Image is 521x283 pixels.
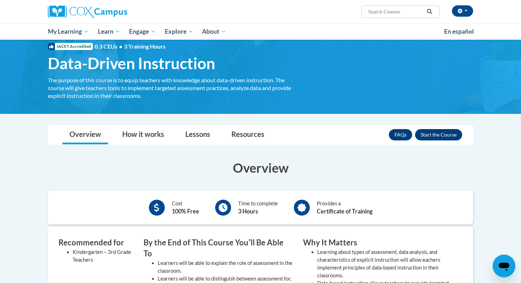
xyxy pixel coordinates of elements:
[317,248,452,279] li: Learning about types of assessment, data analysis, and characteristics of explicit instruction wi...
[368,7,424,16] input: Search Courses
[317,208,372,215] b: Certificate of Training
[238,208,258,215] b: 3 Hours
[172,208,199,215] b: 100% Free
[452,5,473,17] button: Account Settings
[48,54,215,73] span: Data-Driven Instruction
[160,23,198,40] a: Explore
[43,23,93,40] a: My Learning
[493,255,515,277] iframe: Button to launch messaging window
[129,27,156,36] span: Engage
[165,27,193,36] span: Explore
[158,259,292,275] li: Learners will be able to explain the role of assessment in the classroom.
[415,129,462,140] button: Enroll
[48,159,473,177] h3: Overview
[202,27,226,36] span: About
[98,27,120,36] span: Learn
[48,43,93,50] span: IACET Accredited
[115,126,171,144] a: How it works
[119,43,122,50] span: •
[303,237,452,248] h3: Why It Matters
[62,126,108,144] a: Overview
[178,126,217,144] a: Lessons
[48,5,183,18] a: Cox Campus
[48,27,89,36] span: My Learning
[73,248,133,264] li: Kindergarten – 3rd Grade Teachers
[424,7,435,16] button: Search
[37,23,484,40] div: Main menu
[48,5,127,18] img: Cox Campus
[172,200,199,216] div: Cost
[58,237,133,248] h3: Recommended for
[124,23,160,40] a: Engage
[238,200,278,216] div: Time to complete
[48,76,292,100] div: The purpose of this course is to equip teachers with knowledge about data-driven instruction. The...
[93,23,125,40] a: Learn
[198,23,231,40] a: About
[144,237,292,259] h3: By the End of This Course Youʹll Be Able To
[439,24,478,39] a: En español
[124,43,166,50] span: 3 Training Hours
[224,126,271,144] a: Resources
[95,43,166,50] span: 0.3 CEUs
[444,28,474,35] span: En español
[317,200,372,216] div: Provides a
[389,129,412,140] a: FAQs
